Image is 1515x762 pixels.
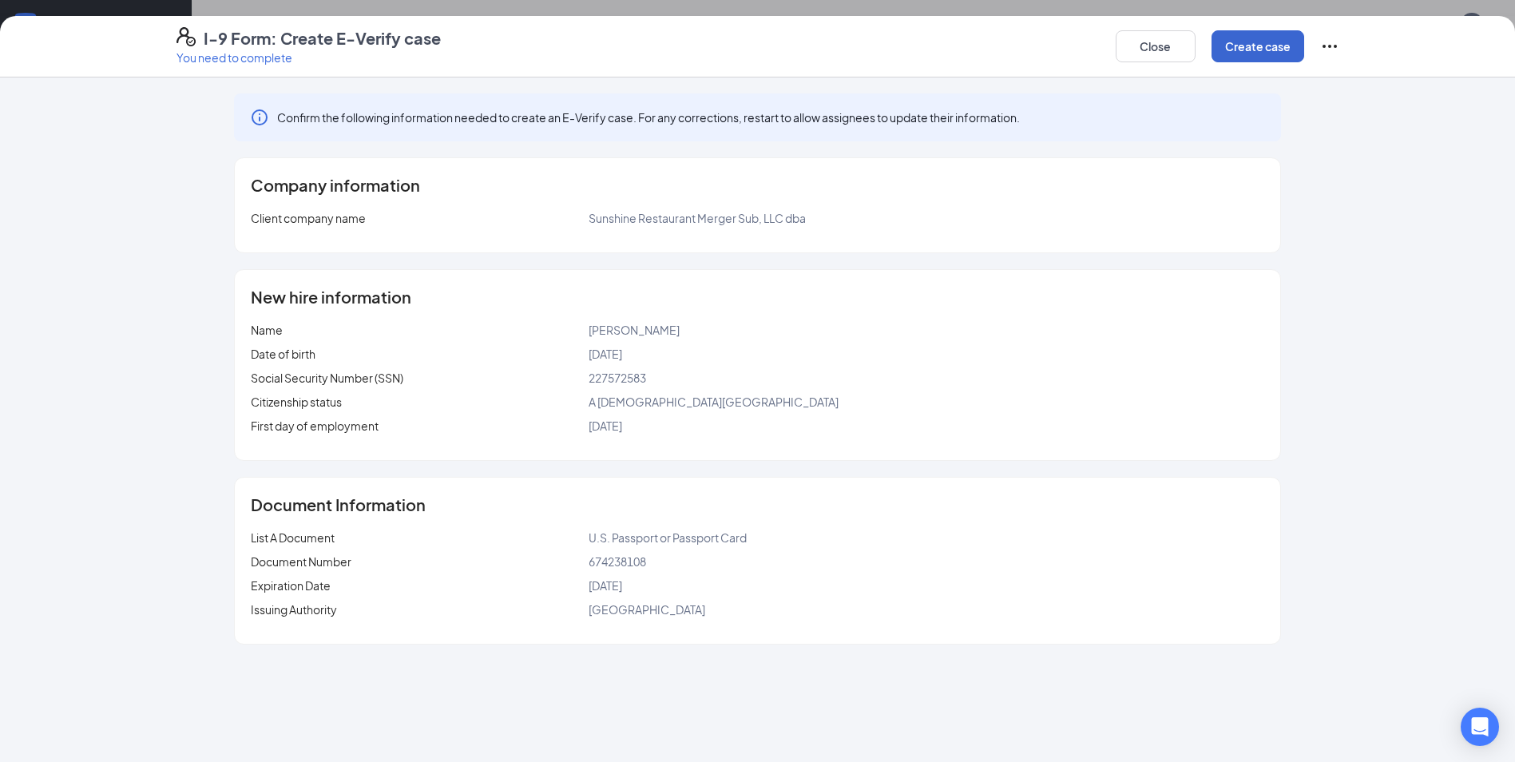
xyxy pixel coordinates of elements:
[589,578,622,593] span: [DATE]
[589,347,622,361] span: [DATE]
[251,395,342,409] span: Citizenship status
[251,347,315,361] span: Date of birth
[251,211,366,225] span: Client company name
[251,289,411,305] span: New hire information
[176,50,441,65] p: You need to complete
[251,530,335,545] span: List A Document
[589,211,806,225] span: Sunshine Restaurant Merger Sub, LLC dba
[204,27,441,50] h4: I-9 Form: Create E-Verify case
[589,371,646,385] span: 227572583
[589,419,622,433] span: [DATE]
[1116,30,1196,62] button: Close
[251,554,351,569] span: Document Number
[251,578,331,593] span: Expiration Date
[251,419,379,433] span: First day of employment
[176,27,196,46] svg: FormI9EVerifyIcon
[589,554,646,569] span: 674238108
[589,395,839,409] span: A [DEMOGRAPHIC_DATA][GEOGRAPHIC_DATA]
[251,323,283,337] span: Name
[251,371,403,385] span: Social Security Number (SSN)
[1212,30,1304,62] button: Create case
[251,497,426,513] span: Document Information
[589,530,747,545] span: U.S. Passport or Passport Card
[250,108,269,127] svg: Info
[251,177,420,193] span: Company information
[589,602,705,617] span: [GEOGRAPHIC_DATA]
[251,602,337,617] span: Issuing Authority
[589,323,680,337] span: [PERSON_NAME]
[1320,37,1339,56] svg: Ellipses
[277,109,1020,125] span: Confirm the following information needed to create an E-Verify case. For any corrections, restart...
[1461,708,1499,746] div: Open Intercom Messenger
